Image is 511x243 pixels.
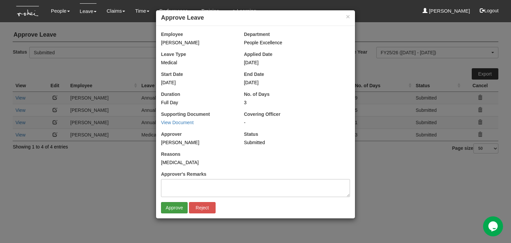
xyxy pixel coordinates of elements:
label: End Date [244,71,264,78]
label: Applied Date [244,51,272,58]
div: [MEDICAL_DATA] [161,159,267,166]
div: [PERSON_NAME] [161,139,234,146]
div: 3 [244,99,317,106]
div: - [244,119,350,126]
label: Start Date [161,71,183,78]
label: Covering Officer [244,111,280,118]
label: Department [244,31,270,38]
a: View Document [161,120,194,125]
div: [DATE] [244,59,317,66]
div: Full Day [161,99,234,106]
div: [PERSON_NAME] [161,39,234,46]
label: Leave Type [161,51,186,58]
label: Reasons [161,151,180,157]
b: Approve Leave [161,14,204,21]
input: Approve [161,202,188,213]
label: Supporting Document [161,111,210,118]
div: Submitted [244,139,317,146]
label: Approver [161,131,182,137]
label: Approver's Remarks [161,171,206,177]
iframe: chat widget [483,216,504,236]
div: Medical [161,59,234,66]
label: Employee [161,31,183,38]
label: Status [244,131,258,137]
div: [DATE] [244,79,317,86]
label: Duration [161,91,180,98]
label: No. of Days [244,91,269,98]
button: × [346,13,350,20]
input: Reject [189,202,216,213]
div: People Excellence [244,39,350,46]
div: [DATE] [161,79,234,86]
